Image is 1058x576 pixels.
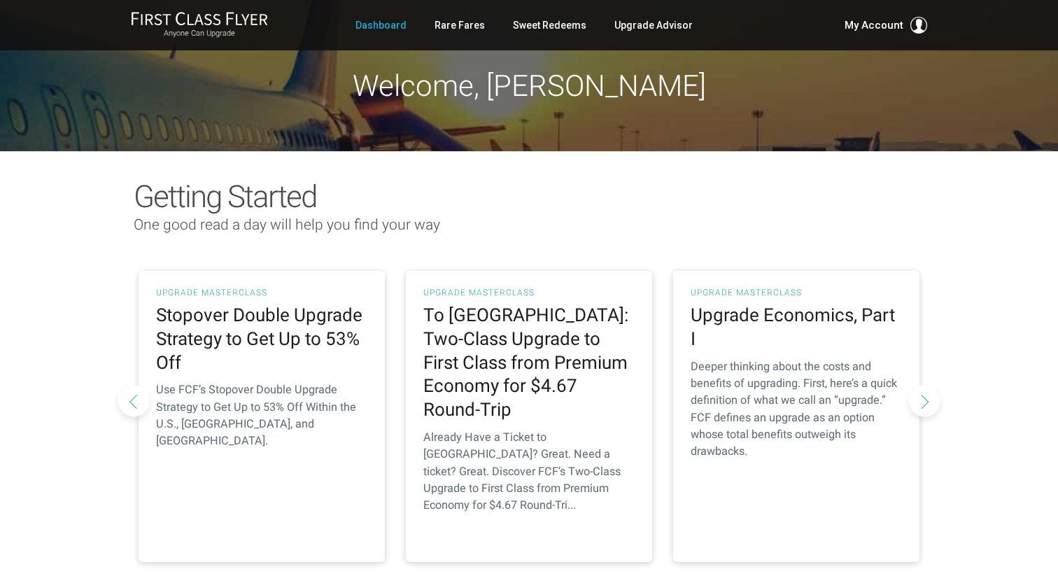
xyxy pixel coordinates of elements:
[131,11,268,26] img: First Class Flyer
[156,304,367,374] h2: Stopover Double Upgrade Strategy to Get Up to 53% Off
[614,13,693,38] a: Upgrade Advisor
[423,429,635,514] p: Already Have a Ticket to [GEOGRAPHIC_DATA]? Great. Need a ticket? Great. Discover FCF’s Two-Class...
[131,29,268,38] small: Anyone Can Upgrade
[435,13,485,38] a: Rare Fares
[118,385,150,416] button: Previous slide
[845,17,903,34] span: My Account
[909,385,940,416] button: Next slide
[353,69,706,103] span: Welcome, [PERSON_NAME]
[134,216,440,233] span: One good read a day will help you find your way
[134,178,316,215] span: Getting Started
[691,358,902,461] p: Deeper thinking about the costs and benefits of upgrading. First, here’s a quick definition of wh...
[691,288,902,297] h3: UPGRADE MASTERCLASS
[131,11,268,39] a: First Class FlyerAnyone Can Upgrade
[673,271,919,562] a: UPGRADE MASTERCLASS Upgrade Economics, Part I Deeper thinking about the costs and benefits of upg...
[845,17,927,34] button: My Account
[156,381,367,449] p: Use FCF’s Stopover Double Upgrade Strategy to Get Up to 53% Off Within the U.S., [GEOGRAPHIC_DATA...
[355,13,407,38] a: Dashboard
[156,288,367,297] h3: UPGRADE MASTERCLASS
[406,271,652,562] a: UPGRADE MASTERCLASS To [GEOGRAPHIC_DATA]: Two-Class Upgrade to First Class from Premium Economy f...
[691,304,902,351] h2: Upgrade Economics, Part I
[423,288,635,297] h3: UPGRADE MASTERCLASS
[139,271,385,562] a: UPGRADE MASTERCLASS Stopover Double Upgrade Strategy to Get Up to 53% Off Use FCF’s Stopover Doub...
[423,304,635,422] h2: To [GEOGRAPHIC_DATA]: Two-Class Upgrade to First Class from Premium Economy for $4.67 Round-Trip
[513,13,586,38] a: Sweet Redeems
